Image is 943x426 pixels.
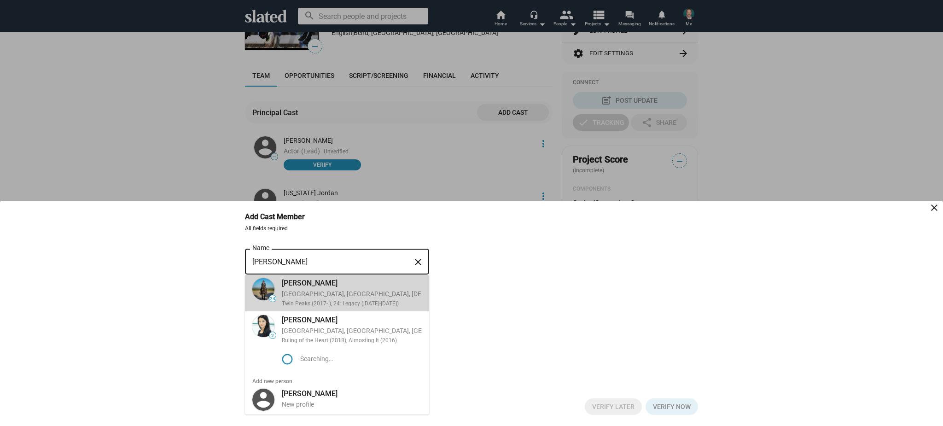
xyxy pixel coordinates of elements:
[300,355,333,363] div: Searching…
[282,315,541,325] div: [PERSON_NAME]
[252,315,274,337] img: Bailey Heesch
[245,212,318,222] h3: Add Cast Member
[245,225,698,233] p: All fields required
[282,389,338,398] b: [PERSON_NAME]
[282,327,541,335] div: [GEOGRAPHIC_DATA], [GEOGRAPHIC_DATA], [GEOGRAPHIC_DATA], Actor, Casting Director
[282,300,497,308] div: Twin Peaks (2017- ), 24: Legacy ([DATE]-[DATE])
[245,370,429,385] span: Add new person
[282,400,422,409] div: New profile
[282,290,497,298] div: [GEOGRAPHIC_DATA], [GEOGRAPHIC_DATA], [DEMOGRAPHIC_DATA], Actor
[252,389,274,411] img: BAILEY CHASE
[269,296,276,302] span: 24
[413,255,424,269] mat-icon: close
[269,333,276,338] span: 2
[282,337,541,344] div: Ruling of the Heart (2018), Almosting It (2016)
[282,278,497,288] div: [PERSON_NAME]
[252,278,274,300] img: Bailey Chase
[929,202,940,213] mat-icon: close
